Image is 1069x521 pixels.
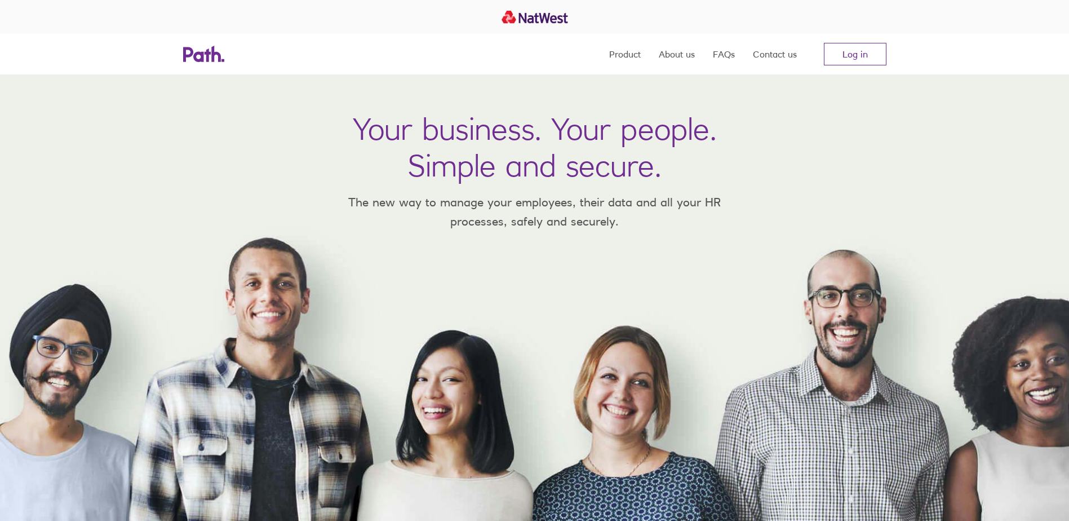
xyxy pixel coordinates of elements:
[332,193,738,231] p: The new way to manage your employees, their data and all your HR processes, safely and securely.
[713,34,735,74] a: FAQs
[609,34,641,74] a: Product
[824,43,886,65] a: Log in
[659,34,695,74] a: About us
[353,111,717,184] h1: Your business. Your people. Simple and secure.
[753,34,797,74] a: Contact us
